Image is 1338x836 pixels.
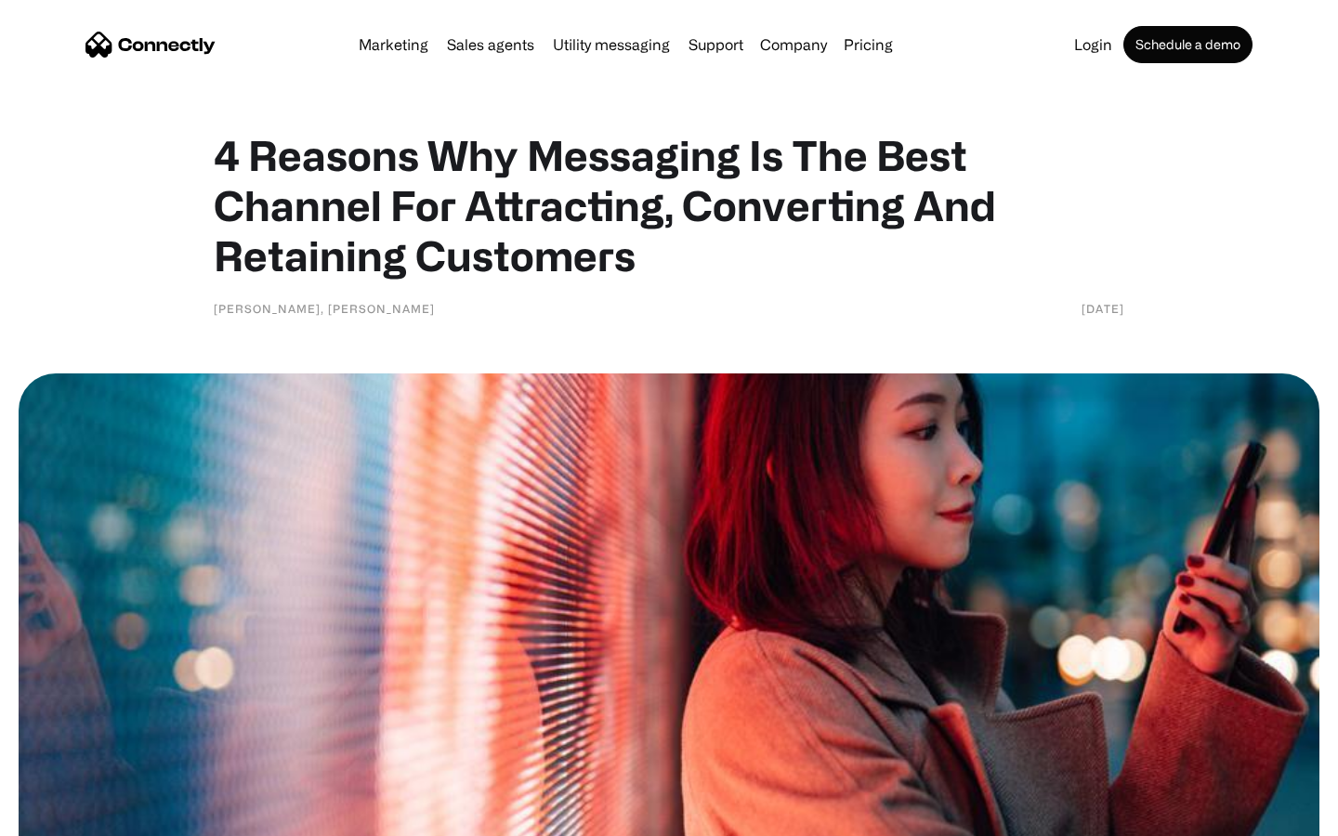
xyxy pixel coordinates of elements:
ul: Language list [37,803,111,829]
aside: Language selected: English [19,803,111,829]
div: [DATE] [1082,299,1124,318]
a: Login [1067,37,1120,52]
a: Utility messaging [545,37,677,52]
a: Support [681,37,751,52]
a: Marketing [351,37,436,52]
a: Pricing [836,37,900,52]
div: [PERSON_NAME], [PERSON_NAME] [214,299,435,318]
h1: 4 Reasons Why Messaging Is The Best Channel For Attracting, Converting And Retaining Customers [214,130,1124,281]
a: Schedule a demo [1123,26,1253,63]
div: Company [760,32,827,58]
a: Sales agents [439,37,542,52]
